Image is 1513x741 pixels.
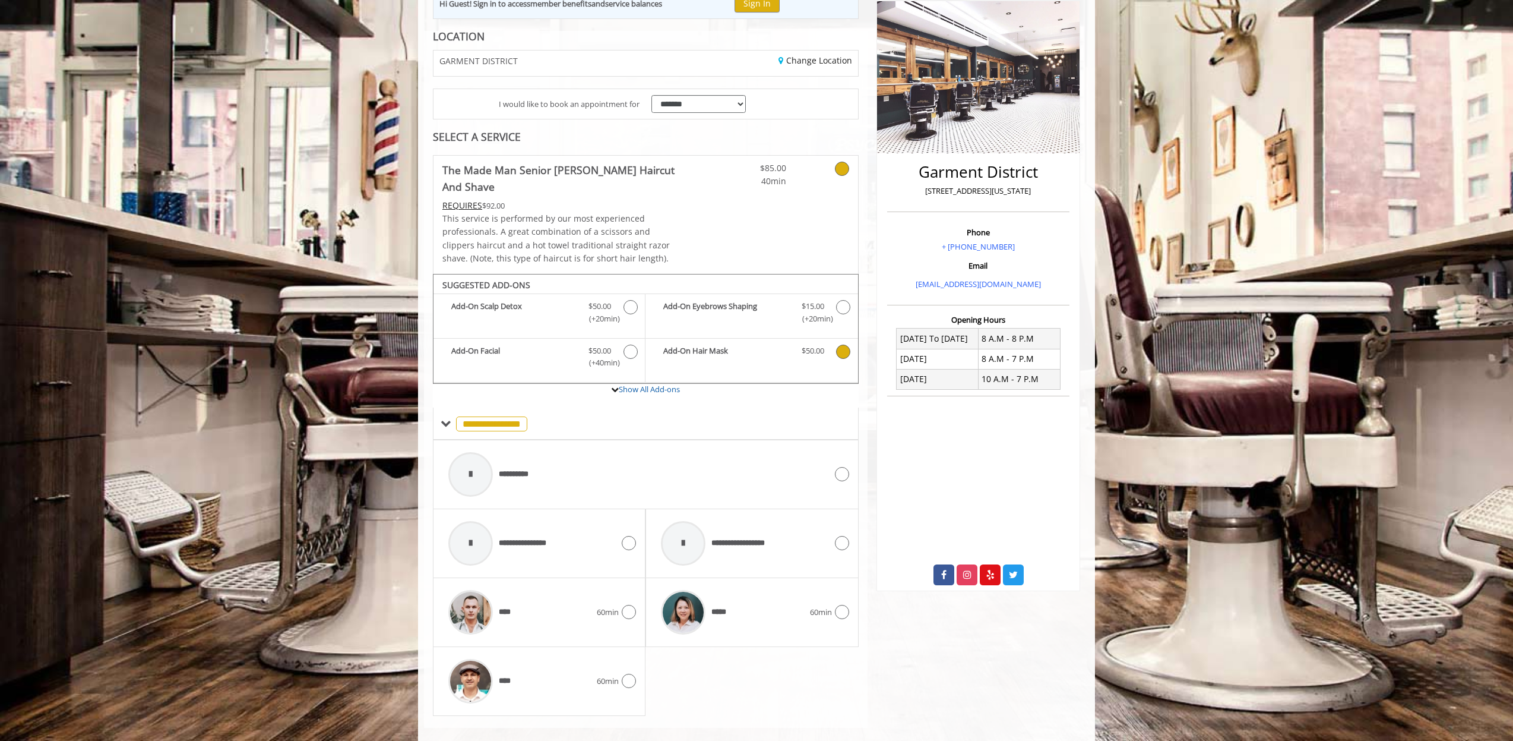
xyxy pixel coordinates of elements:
td: 10 A.M - 7 P.M [978,369,1060,389]
b: LOCATION [433,29,485,43]
span: $50.00 [802,345,824,357]
td: [DATE] [897,369,979,389]
p: [STREET_ADDRESS][US_STATE] [890,185,1066,197]
span: (+40min ) [583,357,618,369]
span: I would like to book an appointment for [499,98,640,111]
div: SELECT A SERVICE [433,131,859,143]
span: 60min [597,606,619,619]
span: (+20min ) [583,313,618,325]
span: 40min [716,175,786,188]
td: [DATE] [897,349,979,369]
span: (+20min ) [795,313,830,325]
a: Show All Add-ons [619,384,680,395]
b: SUGGESTED ADD-ONS [442,279,530,291]
span: $85.00 [716,162,786,175]
a: [EMAIL_ADDRESS][DOMAIN_NAME] [916,279,1041,289]
label: Add-On Scalp Detox [439,300,639,328]
h3: Phone [890,228,1066,237]
td: 8 A.M - 8 P.M [978,329,1060,349]
span: $50.00 [588,345,611,357]
b: Add-On Hair Mask [663,345,789,359]
a: + [PHONE_NUMBER] [942,241,1015,252]
label: Add-On Hair Mask [651,345,852,362]
div: The Made Man Senior Barber Haircut And Shave Add-onS [433,274,859,384]
b: Add-On Facial [451,345,577,370]
span: This service needs some Advance to be paid before we block your appointment [442,200,482,211]
label: Add-On Facial [439,345,639,373]
a: Change Location [778,55,852,66]
div: $92.00 [442,199,681,212]
span: 60min [597,675,619,688]
p: This service is performed by our most experienced professionals. A great combination of a scissor... [442,212,681,266]
h3: Opening Hours [887,316,1069,324]
span: GARMENT DISTRICT [439,56,518,65]
b: Add-On Scalp Detox [451,300,577,325]
h2: Garment District [890,163,1066,181]
span: 60min [810,606,832,619]
b: Add-On Eyebrows Shaping [663,300,789,325]
span: $15.00 [802,300,824,313]
td: [DATE] To [DATE] [897,329,979,349]
label: Add-On Eyebrows Shaping [651,300,852,328]
td: 8 A.M - 7 P.M [978,349,1060,369]
span: $50.00 [588,300,611,313]
b: The Made Man Senior [PERSON_NAME] Haircut And Shave [442,162,681,195]
h3: Email [890,261,1066,270]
